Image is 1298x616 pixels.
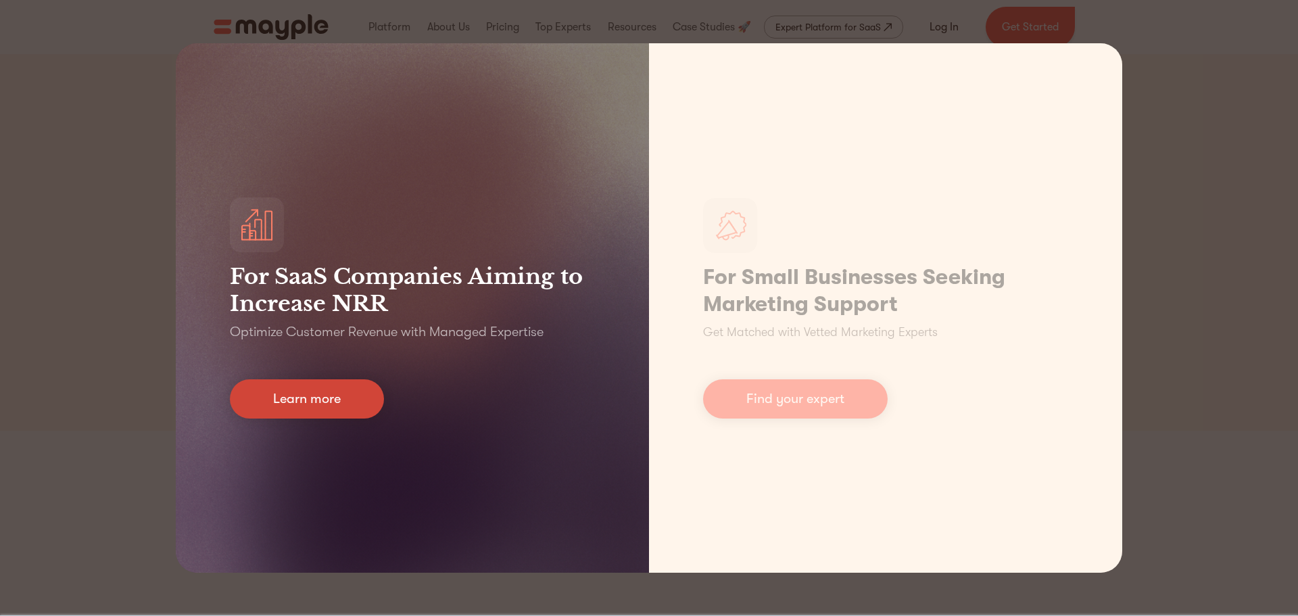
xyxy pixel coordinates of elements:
[230,379,384,419] a: Learn more
[703,323,938,341] p: Get Matched with Vetted Marketing Experts
[230,323,544,341] p: Optimize Customer Revenue with Managed Expertise
[703,379,888,419] a: Find your expert
[230,263,595,317] h3: For SaaS Companies Aiming to Increase NRR
[703,264,1068,318] h1: For Small Businesses Seeking Marketing Support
